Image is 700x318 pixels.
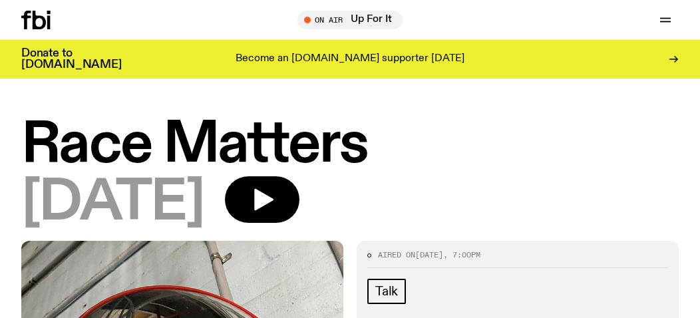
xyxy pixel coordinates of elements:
[443,249,480,260] span: , 7:00pm
[378,249,415,260] span: Aired on
[297,11,403,29] button: On AirUp For It
[21,176,204,230] span: [DATE]
[415,249,443,260] span: [DATE]
[367,279,406,304] a: Talk
[312,15,396,25] span: Tune in live
[21,48,122,71] h3: Donate to [DOMAIN_NAME]
[21,118,679,172] h1: Race Matters
[375,284,398,299] span: Talk
[236,53,464,65] p: Become an [DOMAIN_NAME] supporter [DATE]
